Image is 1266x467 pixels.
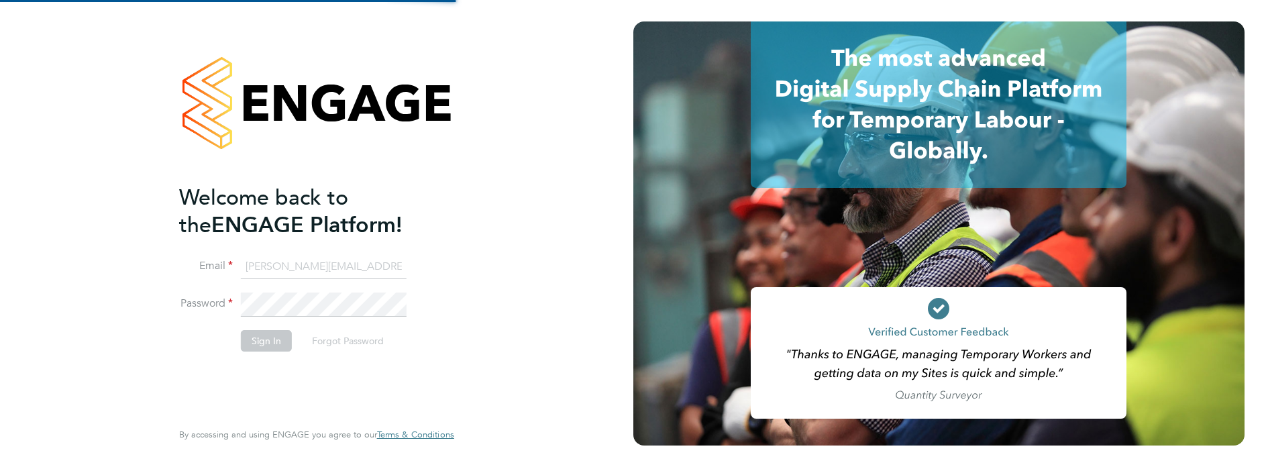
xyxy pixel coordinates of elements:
[301,330,394,352] button: Forgot Password
[377,429,454,440] a: Terms & Conditions
[241,255,407,279] input: Enter your work email...
[241,330,292,352] button: Sign In
[179,184,441,239] h2: ENGAGE Platform!
[179,429,454,440] span: By accessing and using ENGAGE you agree to our
[179,259,233,273] label: Email
[179,185,348,238] span: Welcome back to the
[179,297,233,311] label: Password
